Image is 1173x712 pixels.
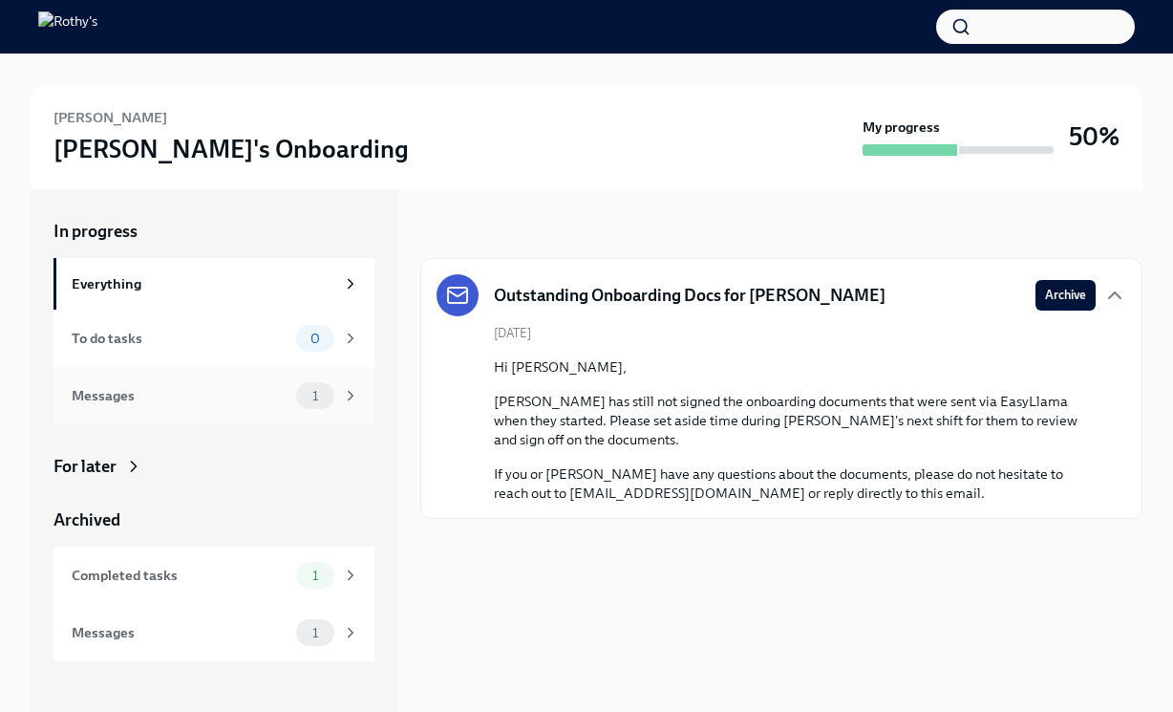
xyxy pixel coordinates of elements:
span: [DATE] [494,324,531,342]
button: Archive [1035,280,1096,311]
a: Completed tasks1 [53,547,374,604]
a: Messages1 [53,604,374,661]
a: To do tasks0 [53,310,374,367]
a: In progress [53,220,374,243]
p: Hi [PERSON_NAME], [494,357,1096,377]
img: Rothy's [38,11,97,42]
a: Everything [53,258,374,310]
div: Messages [72,622,288,643]
h3: 50% [1069,119,1120,154]
span: 0 [299,332,331,346]
span: Archive [1045,286,1086,305]
h5: Outstanding Onboarding Docs for [PERSON_NAME] [494,284,885,307]
div: For later [53,455,117,478]
a: For later [53,455,374,478]
strong: My progress [863,118,940,137]
h6: [PERSON_NAME] [53,107,167,128]
span: 1 [301,389,330,403]
a: Messages1 [53,367,374,424]
a: Archived [53,508,374,531]
div: Messages [72,385,288,406]
div: To do tasks [72,328,288,349]
p: If you or [PERSON_NAME] have any questions about the documents, please do not hesitate to reach o... [494,464,1096,503]
h3: [PERSON_NAME]'s Onboarding [53,132,409,166]
span: 1 [301,626,330,640]
div: Everything [72,273,334,294]
div: Completed tasks [72,565,288,586]
span: 1 [301,569,330,583]
p: [PERSON_NAME] has still not signed the onboarding documents that were sent via EasyLlama when the... [494,392,1096,449]
div: In progress [420,220,504,243]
